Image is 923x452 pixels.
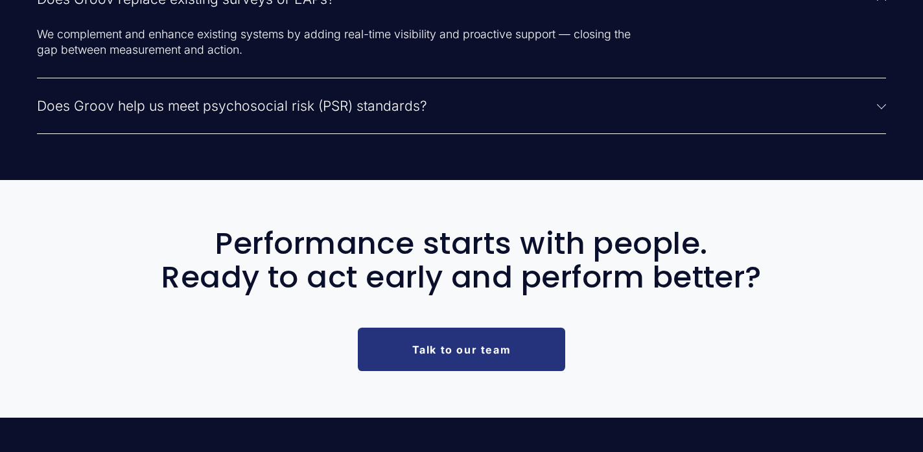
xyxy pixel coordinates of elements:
[37,27,886,78] div: Does Groov replace existing surveys or EAPs?
[358,328,565,371] a: Talk to our team
[37,98,877,114] span: Does Groov help us meet psychosocial risk (PSR) standards?
[37,78,886,133] button: Does Groov help us meet psychosocial risk (PSR) standards?
[37,27,631,59] p: We complement and enhance existing systems by adding real-time visibility and proactive support —...
[37,227,886,294] h2: Performance starts with people. Ready to act early and perform better?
